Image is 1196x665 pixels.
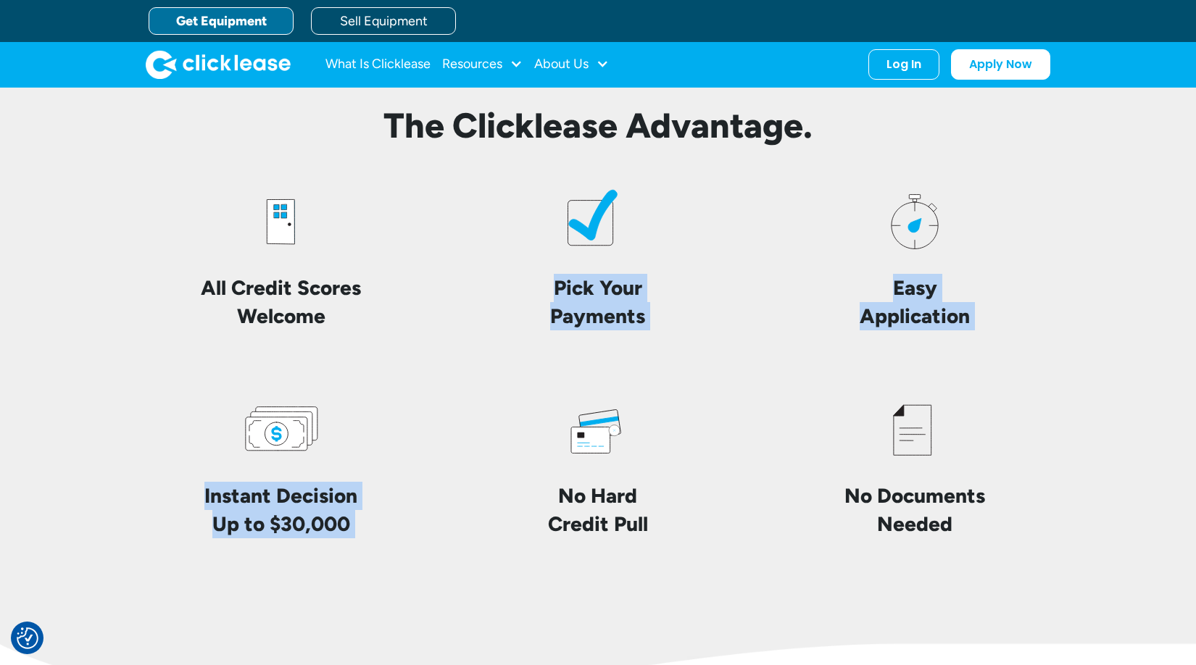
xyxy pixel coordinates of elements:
[17,627,38,649] img: Revisit consent button
[534,50,609,79] div: About Us
[844,482,985,538] h4: No Documents Needed
[548,482,648,538] h4: No Hard Credit Pull
[17,627,38,649] button: Consent Preferences
[134,105,1062,147] h2: The Clicklease Advantage.
[886,57,921,72] div: Log In
[204,482,357,538] h4: Instant Decision Up to $30,000
[146,50,291,79] img: Clicklease logo
[442,50,523,79] div: Resources
[146,50,291,79] a: home
[860,274,970,330] h4: Easy Application
[157,274,404,330] h4: All Credit Scores Welcome
[951,49,1050,80] a: Apply Now
[550,274,645,330] h4: Pick Your Payments
[325,50,431,79] a: What Is Clicklease
[311,7,456,35] a: Sell Equipment
[149,7,294,35] a: Get Equipment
